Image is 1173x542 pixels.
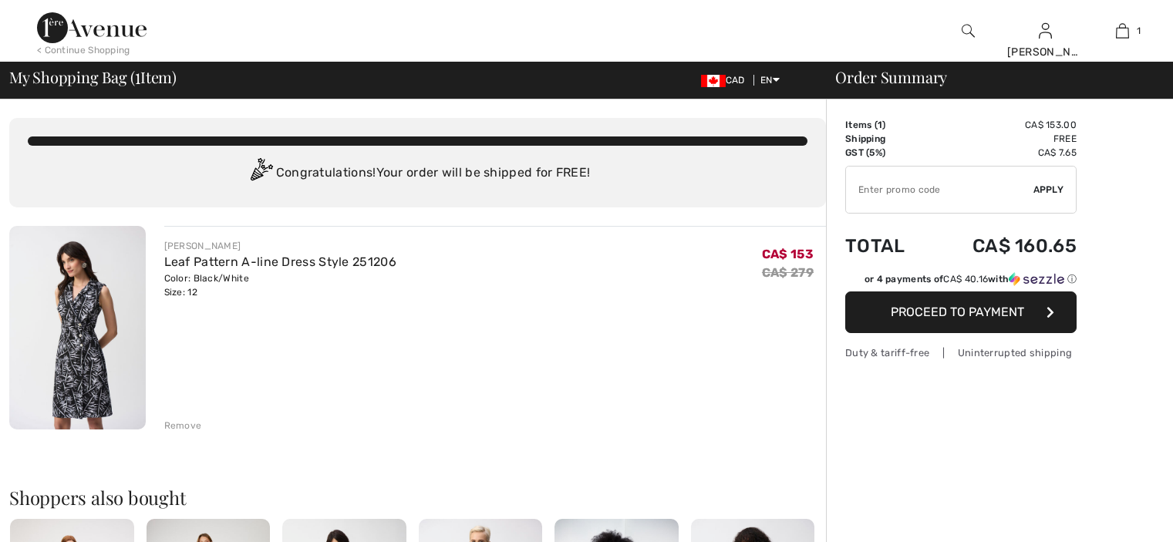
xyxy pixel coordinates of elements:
[929,132,1077,146] td: Free
[1009,272,1064,286] img: Sezzle
[164,254,396,269] a: Leaf Pattern A-line Dress Style 251206
[164,239,396,253] div: [PERSON_NAME]
[762,247,814,261] span: CA$ 153
[1033,183,1064,197] span: Apply
[929,220,1077,272] td: CA$ 160.65
[1039,22,1052,40] img: My Info
[701,75,726,87] img: Canadian Dollar
[28,158,807,189] div: Congratulations! Your order will be shipped for FREE!
[845,118,929,132] td: Items ( )
[845,345,1077,360] div: Duty & tariff-free | Uninterrupted shipping
[878,120,882,130] span: 1
[1007,44,1083,60] div: [PERSON_NAME]
[845,132,929,146] td: Shipping
[37,12,147,43] img: 1ère Avenue
[929,118,1077,132] td: CA$ 153.00
[865,272,1077,286] div: or 4 payments of with
[929,146,1077,160] td: CA$ 7.65
[135,66,140,86] span: 1
[762,265,814,280] s: CA$ 279
[845,272,1077,291] div: or 4 payments ofCA$ 40.16withSezzle Click to learn more about Sezzle
[1116,22,1129,40] img: My Bag
[1137,24,1141,38] span: 1
[845,291,1077,333] button: Proceed to Payment
[846,167,1033,213] input: Promo code
[817,69,1164,85] div: Order Summary
[9,488,826,507] h2: Shoppers also bought
[1084,22,1160,40] a: 1
[943,274,988,284] span: CA$ 40.16
[845,146,929,160] td: GST (5%)
[9,69,177,85] span: My Shopping Bag ( Item)
[164,419,202,433] div: Remove
[701,75,751,86] span: CAD
[760,75,780,86] span: EN
[891,305,1024,319] span: Proceed to Payment
[164,271,396,299] div: Color: Black/White Size: 12
[37,43,130,57] div: < Continue Shopping
[845,220,929,272] td: Total
[245,158,276,189] img: Congratulation2.svg
[962,22,975,40] img: search the website
[9,226,146,429] img: Leaf Pattern A-line Dress Style 251206
[1039,23,1052,38] a: Sign In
